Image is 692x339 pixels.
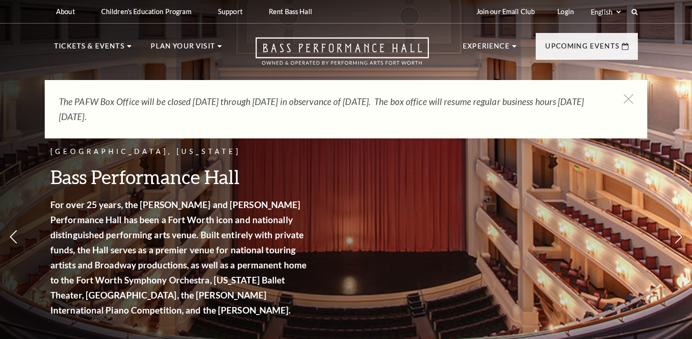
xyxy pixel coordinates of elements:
[218,8,242,16] p: Support
[56,8,75,16] p: About
[54,40,125,57] p: Tickets & Events
[50,199,306,315] strong: For over 25 years, the [PERSON_NAME] and [PERSON_NAME] Performance Hall has been a Fort Worth ico...
[50,165,309,189] h3: Bass Performance Hall
[589,8,622,16] select: Select:
[269,8,312,16] p: Rent Bass Hall
[59,96,584,122] em: The PAFW Box Office will be closed [DATE] through [DATE] in observance of [DATE]. The box office ...
[463,40,510,57] p: Experience
[545,40,620,57] p: Upcoming Events
[50,146,309,158] p: [GEOGRAPHIC_DATA], [US_STATE]
[101,8,192,16] p: Children's Education Program
[151,40,215,57] p: Plan Your Visit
